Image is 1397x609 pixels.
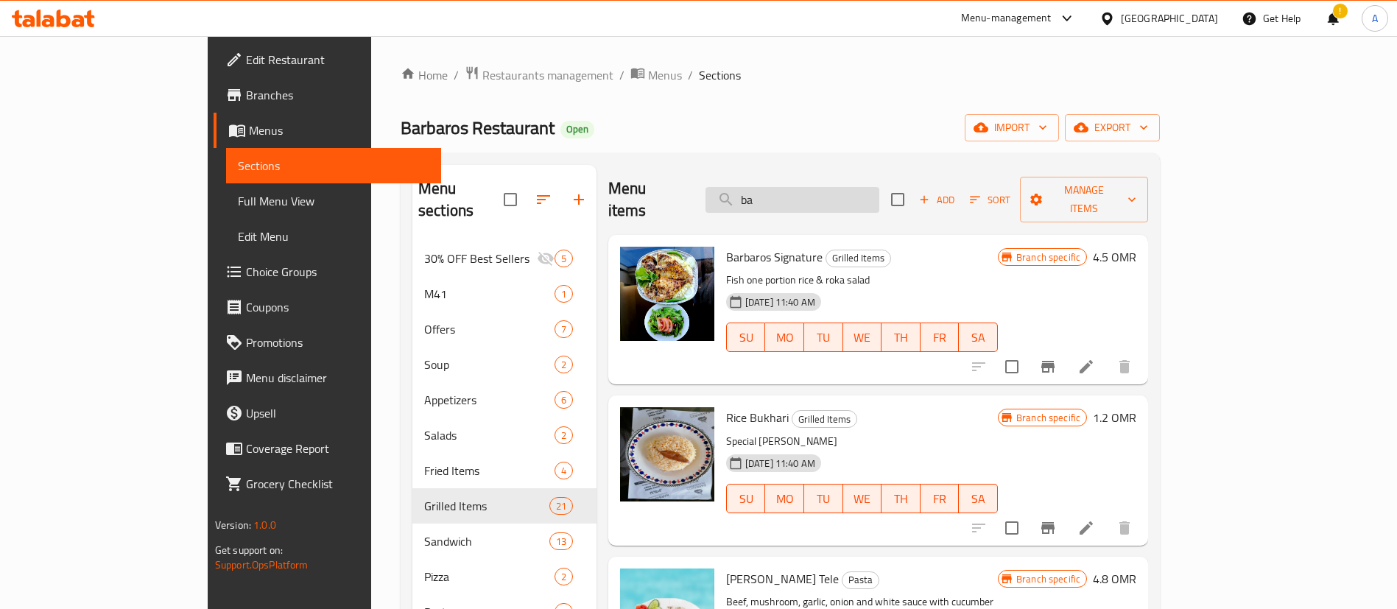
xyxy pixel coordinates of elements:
button: Sort [966,189,1014,211]
span: SU [733,488,760,510]
span: Branch specific [1010,411,1086,425]
a: Promotions [214,325,441,360]
button: Manage items [1020,177,1148,222]
span: A [1372,10,1378,27]
a: Restaurants management [465,66,613,85]
span: Edit Menu [238,228,429,245]
span: 2 [555,429,572,443]
div: Appetizers6 [412,382,597,418]
span: Appetizers [424,391,555,409]
div: items [555,426,573,444]
span: MO [771,488,798,510]
span: Pizza [424,568,555,585]
span: Select section [882,184,913,215]
p: Special [PERSON_NAME] [726,432,998,451]
div: Fried Items [424,462,555,479]
span: Full Menu View [238,192,429,210]
span: Open [560,123,594,135]
span: Coverage Report [246,440,429,457]
div: Sandwich13 [412,524,597,559]
a: Branches [214,77,441,113]
button: delete [1107,510,1142,546]
span: Soup [424,356,555,373]
button: export [1065,114,1160,141]
span: Barbaros Signature [726,246,823,268]
li: / [619,66,624,84]
button: SA [959,484,998,513]
span: 5 [555,252,572,266]
span: SA [965,327,992,348]
span: FR [926,488,954,510]
img: Rice Bukhari [620,407,714,501]
div: items [555,320,573,338]
span: Sections [238,157,429,175]
li: / [454,66,459,84]
img: Barbaros Signature [620,247,714,341]
span: TU [810,488,837,510]
span: Grilled Items [424,497,549,515]
h6: 4.5 OMR [1093,247,1136,267]
button: Add section [561,182,597,217]
span: FR [926,327,954,348]
a: Grocery Checklist [214,466,441,501]
a: Choice Groups [214,254,441,289]
span: Select to update [996,351,1027,382]
button: WE [843,484,882,513]
div: Open [560,121,594,138]
span: Menu disclaimer [246,369,429,387]
button: WE [843,323,882,352]
button: Branch-specific-item [1030,349,1066,384]
span: [PERSON_NAME] Tele [726,568,839,590]
span: Grocery Checklist [246,475,429,493]
span: 4 [555,464,572,478]
span: 30% OFF Best Sellers [424,250,537,267]
span: [DATE] 11:40 AM [739,457,821,471]
span: Add [917,191,957,208]
a: Menus [630,66,682,85]
div: items [549,532,573,550]
span: Upsell [246,404,429,422]
h2: Menu sections [418,177,504,222]
span: MO [771,327,798,348]
button: delete [1107,349,1142,384]
span: TH [887,327,915,348]
span: import [977,119,1047,137]
span: 6 [555,393,572,407]
input: search [705,187,879,213]
a: Edit Menu [226,219,441,254]
div: [GEOGRAPHIC_DATA] [1121,10,1218,27]
button: SU [726,484,766,513]
button: TU [804,484,843,513]
span: Barbaros Restaurant [401,111,555,144]
span: Coupons [246,298,429,316]
div: items [555,356,573,373]
span: Sandwich [424,532,549,550]
div: Fried Items4 [412,453,597,488]
button: SA [959,323,998,352]
span: Sort [970,191,1010,208]
a: Support.OpsPlatform [215,555,309,574]
a: Sections [226,148,441,183]
span: M41 [424,285,555,303]
span: Select all sections [495,184,526,215]
span: Grilled Items [792,411,856,428]
span: Menus [249,122,429,139]
span: Pasta [842,571,879,588]
span: Sort sections [526,182,561,217]
span: TU [810,327,837,348]
span: 7 [555,323,572,337]
span: Sort items [960,189,1020,211]
div: items [555,285,573,303]
div: items [555,568,573,585]
div: items [555,391,573,409]
div: Grilled Items [792,410,857,428]
h2: Menu items [608,177,688,222]
span: Salads [424,426,555,444]
button: SU [726,323,766,352]
span: 13 [550,535,572,549]
div: Soup2 [412,347,597,382]
span: Menus [648,66,682,84]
